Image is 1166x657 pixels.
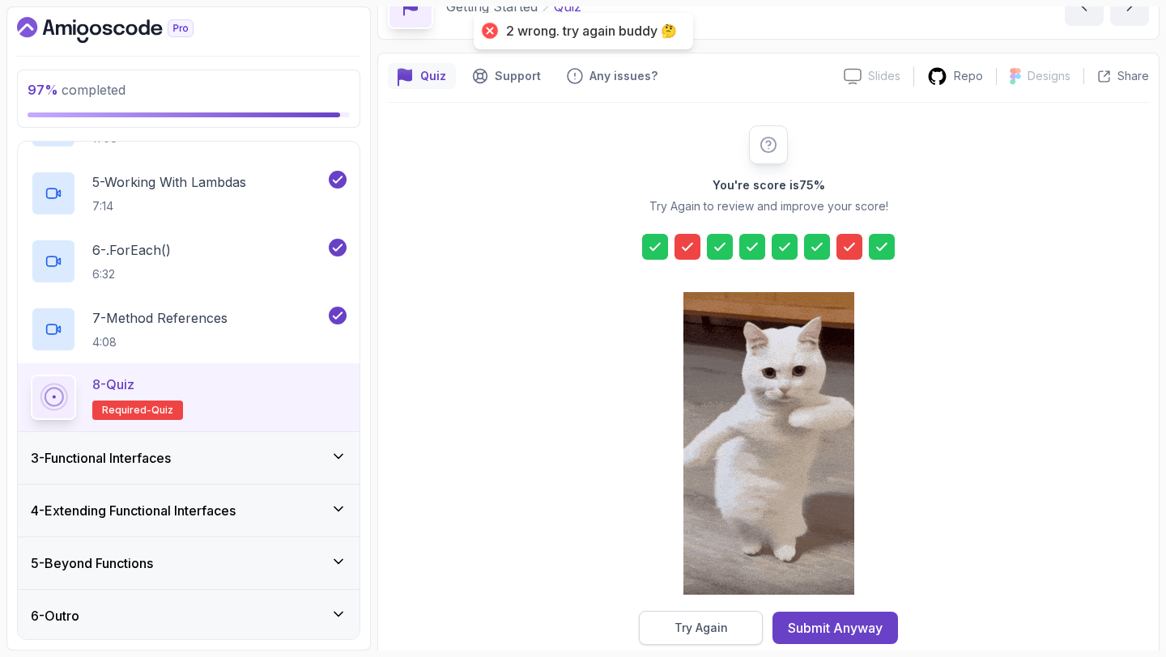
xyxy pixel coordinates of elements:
button: 6-.forEach()6:32 [31,239,347,284]
p: 4:08 [92,334,228,350]
span: 97 % [28,82,58,98]
img: cool-cat [683,292,854,595]
p: Quiz [420,68,446,84]
p: 8 - Quiz [92,375,134,394]
button: 5-Beyond Functions [18,537,360,589]
span: Required- [102,404,151,417]
a: Dashboard [17,17,231,43]
button: Submit Anyway [772,612,898,644]
h3: 5 - Beyond Functions [31,553,153,573]
h2: You're score is 75 % [713,177,825,193]
a: Repo [914,66,996,87]
button: Try Again [639,611,763,645]
p: 5 - Working With Lambdas [92,172,246,192]
h3: 6 - Outro [31,606,79,625]
button: 5-Working With Lambdas7:14 [31,171,347,216]
button: 7-Method References4:08 [31,307,347,352]
button: quiz button [388,63,456,89]
div: 2 wrong. try again buddy 🤔 [506,23,677,40]
p: Slides [868,68,900,84]
div: Submit Anyway [788,618,883,638]
span: quiz [151,404,173,417]
button: Feedback button [557,63,667,89]
p: Share [1117,68,1149,84]
p: 7 - Method References [92,308,228,328]
p: Any issues? [589,68,657,84]
p: Repo [954,68,983,84]
h3: 4 - Extending Functional Interfaces [31,501,236,520]
h3: 3 - Functional Interfaces [31,448,171,468]
button: 6-Outro [18,590,360,642]
p: Try Again to review and improve your score! [649,198,888,214]
button: Share [1083,68,1149,84]
p: 6:32 [92,266,171,282]
button: 3-Functional Interfaces [18,432,360,484]
p: 7:14 [92,198,246,214]
button: 4-Extending Functional Interfaces [18,485,360,536]
div: Try Again [674,620,728,636]
p: Designs [1028,68,1070,84]
button: Support button [462,63,551,89]
p: Support [495,68,541,84]
p: 6 - .forEach() [92,240,171,260]
span: completed [28,82,126,98]
button: 8-QuizRequired-quiz [31,375,347,420]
